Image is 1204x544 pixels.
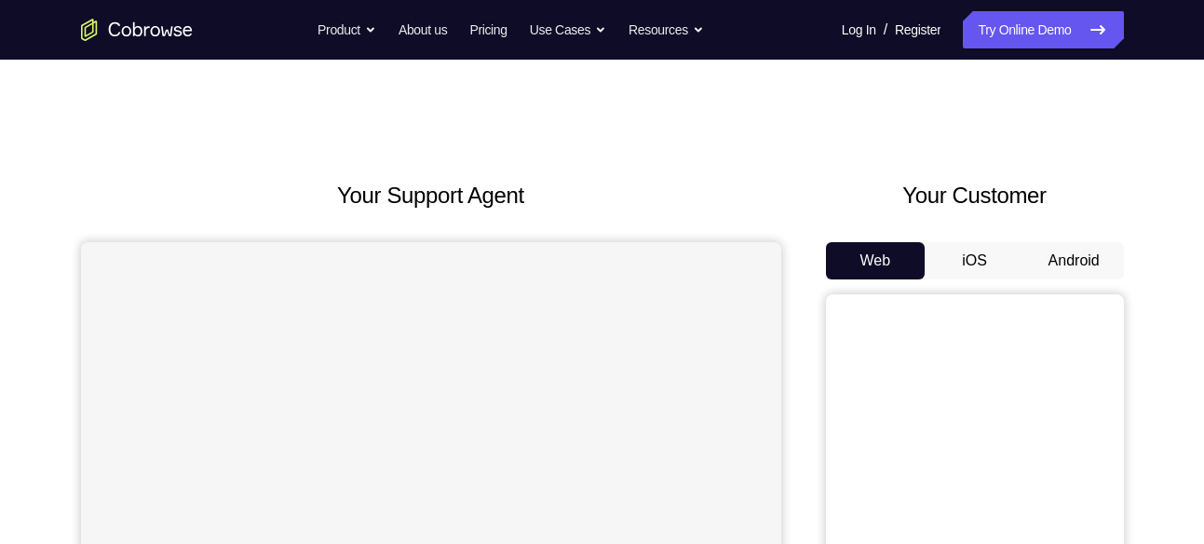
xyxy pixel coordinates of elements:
[399,11,447,48] a: About us
[884,19,887,41] span: /
[895,11,940,48] a: Register
[81,179,781,212] h2: Your Support Agent
[318,11,376,48] button: Product
[963,11,1123,48] a: Try Online Demo
[1024,242,1124,279] button: Android
[826,242,926,279] button: Web
[469,11,507,48] a: Pricing
[81,19,193,41] a: Go to the home page
[826,179,1124,212] h2: Your Customer
[842,11,876,48] a: Log In
[629,11,704,48] button: Resources
[530,11,606,48] button: Use Cases
[925,242,1024,279] button: iOS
